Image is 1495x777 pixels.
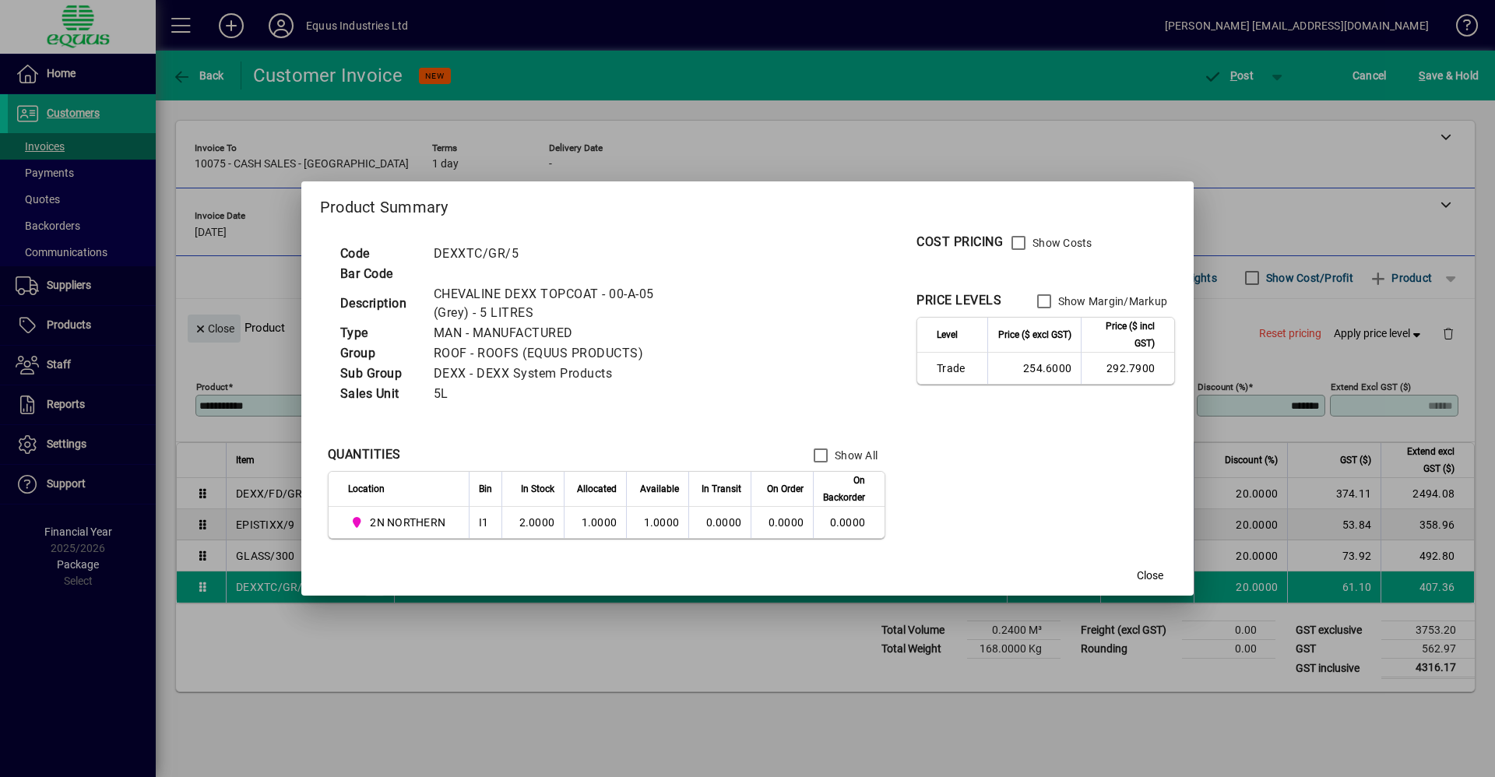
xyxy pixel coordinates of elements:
[426,384,709,404] td: 5L
[501,507,564,538] td: 2.0000
[1137,568,1163,584] span: Close
[328,445,401,464] div: QUANTITIES
[332,384,426,404] td: Sales Unit
[626,507,688,538] td: 1.0000
[332,323,426,343] td: Type
[640,480,679,497] span: Available
[767,480,804,497] span: On Order
[479,480,492,497] span: Bin
[332,244,426,264] td: Code
[998,326,1071,343] span: Price ($ excl GST)
[1081,353,1174,384] td: 292.7900
[702,480,741,497] span: In Transit
[426,323,709,343] td: MAN - MANUFACTURED
[426,244,709,264] td: DEXXTC/GR/5
[706,516,742,529] span: 0.0000
[937,326,958,343] span: Level
[577,480,617,497] span: Allocated
[832,448,878,463] label: Show All
[332,343,426,364] td: Group
[301,181,1194,227] h2: Product Summary
[332,264,426,284] td: Bar Code
[823,472,865,506] span: On Backorder
[987,353,1081,384] td: 254.6000
[370,515,445,530] span: 2N NORTHERN
[469,507,501,538] td: I1
[348,480,385,497] span: Location
[1055,294,1168,309] label: Show Margin/Markup
[426,364,709,384] td: DEXX - DEXX System Products
[1125,561,1175,589] button: Close
[332,364,426,384] td: Sub Group
[1091,318,1155,352] span: Price ($ incl GST)
[1029,235,1092,251] label: Show Costs
[348,513,452,532] span: 2N NORTHERN
[916,233,1003,251] div: COST PRICING
[564,507,626,538] td: 1.0000
[426,343,709,364] td: ROOF - ROOFS (EQUUS PRODUCTS)
[769,516,804,529] span: 0.0000
[521,480,554,497] span: In Stock
[332,284,426,323] td: Description
[813,507,885,538] td: 0.0000
[916,291,1001,310] div: PRICE LEVELS
[937,360,978,376] span: Trade
[426,284,709,323] td: CHEVALINE DEXX TOPCOAT - 00-A-05 (Grey) - 5 LITRES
